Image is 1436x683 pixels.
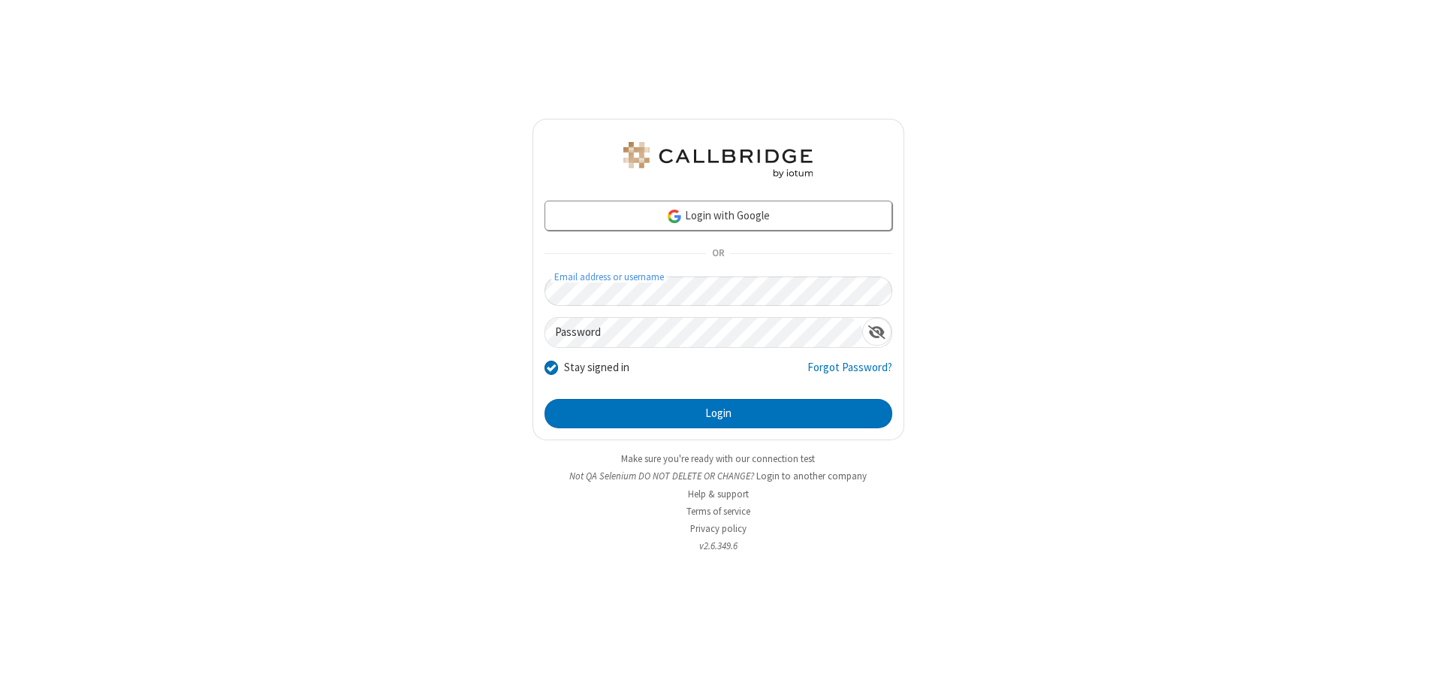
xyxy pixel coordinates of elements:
label: Stay signed in [564,359,629,376]
input: Password [545,318,862,347]
img: google-icon.png [666,208,683,225]
a: Privacy policy [690,522,747,535]
button: Login to another company [756,469,867,483]
a: Help & support [688,488,749,500]
button: Login [545,399,892,429]
a: Make sure you're ready with our connection test [621,452,815,465]
img: QA Selenium DO NOT DELETE OR CHANGE [620,142,816,178]
li: Not QA Selenium DO NOT DELETE OR CHANGE? [532,469,904,483]
a: Terms of service [686,505,750,518]
a: Forgot Password? [807,359,892,388]
a: Login with Google [545,201,892,231]
input: Email address or username [545,277,892,306]
div: Show password [862,318,891,346]
li: v2.6.349.6 [532,539,904,553]
span: OR [706,243,730,264]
